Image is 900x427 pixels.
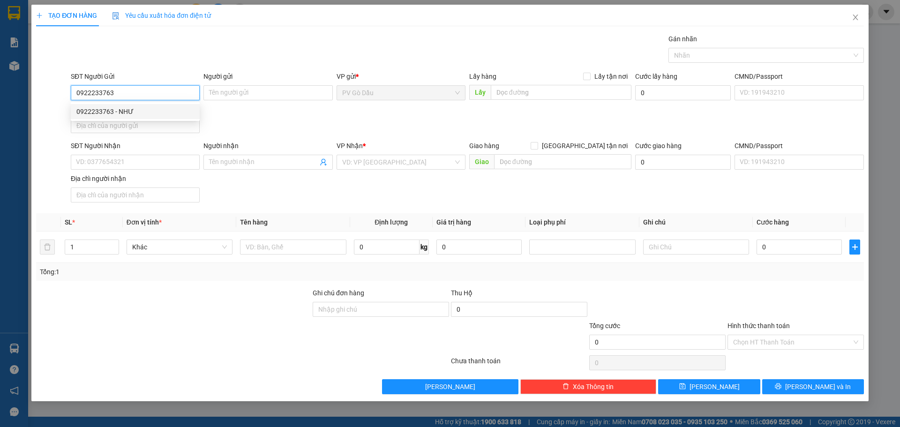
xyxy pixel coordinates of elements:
[520,379,657,394] button: deleteXóa Thông tin
[735,141,863,151] div: CMND/Passport
[573,382,614,392] span: Xóa Thông tin
[36,12,97,19] span: TẠO ĐƠN HÀNG
[112,12,211,19] span: Yêu cầu xuất hóa đơn điện tử
[203,71,332,82] div: Người gửi
[132,240,227,254] span: Khác
[36,12,43,19] span: plus
[491,85,631,100] input: Dọc đường
[320,158,327,166] span: user-add
[785,382,851,392] span: [PERSON_NAME] và In
[849,240,860,255] button: plus
[425,382,475,392] span: [PERSON_NAME]
[735,71,863,82] div: CMND/Passport
[65,218,72,226] span: SL
[127,218,162,226] span: Đơn vị tính
[589,322,620,330] span: Tổng cước
[382,379,518,394] button: [PERSON_NAME]
[852,14,859,21] span: close
[337,71,465,82] div: VP gửi
[762,379,864,394] button: printer[PERSON_NAME] và In
[690,382,740,392] span: [PERSON_NAME]
[436,218,471,226] span: Giá trị hàng
[525,213,639,232] th: Loại phụ phí
[88,23,392,35] li: [STREET_ADDRESS][PERSON_NAME]. [GEOGRAPHIC_DATA], Tỉnh [GEOGRAPHIC_DATA]
[112,12,120,20] img: icon
[469,154,494,169] span: Giao
[203,141,332,151] div: Người nhận
[71,104,200,119] div: 0922233763 - NHƯ
[658,379,760,394] button: save[PERSON_NAME]
[451,289,472,297] span: Thu Hộ
[71,187,200,202] input: Địa chỉ của người nhận
[76,106,194,117] div: 0922233763 - NHƯ
[436,240,522,255] input: 0
[469,142,499,150] span: Giao hàng
[71,118,200,133] input: Địa chỉ của người gửi
[88,35,392,46] li: Hotline: 1900 8153
[562,383,569,390] span: delete
[375,218,408,226] span: Định lượng
[240,240,346,255] input: VD: Bàn, Ghế
[469,85,491,100] span: Lấy
[40,267,347,277] div: Tổng: 1
[313,302,449,317] input: Ghi chú đơn hàng
[342,86,460,100] span: PV Gò Dầu
[71,141,200,151] div: SĐT Người Nhận
[639,213,753,232] th: Ghi chú
[635,142,682,150] label: Cước giao hàng
[240,218,268,226] span: Tên hàng
[313,289,364,297] label: Ghi chú đơn hàng
[420,240,429,255] span: kg
[469,73,496,80] span: Lấy hàng
[668,35,697,43] label: Gán nhãn
[12,12,59,59] img: logo.jpg
[757,218,789,226] span: Cước hàng
[727,322,790,330] label: Hình thức thanh toán
[40,240,55,255] button: delete
[842,5,869,31] button: Close
[635,155,731,170] input: Cước giao hàng
[679,383,686,390] span: save
[635,85,731,100] input: Cước lấy hàng
[12,68,105,83] b: GỬI : PV Gò Dầu
[775,383,781,390] span: printer
[494,154,631,169] input: Dọc đường
[850,243,859,251] span: plus
[71,173,200,184] div: Địa chỉ người nhận
[71,71,200,82] div: SĐT Người Gửi
[450,356,588,372] div: Chưa thanh toán
[635,73,677,80] label: Cước lấy hàng
[337,142,363,150] span: VP Nhận
[591,71,631,82] span: Lấy tận nơi
[643,240,749,255] input: Ghi Chú
[538,141,631,151] span: [GEOGRAPHIC_DATA] tận nơi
